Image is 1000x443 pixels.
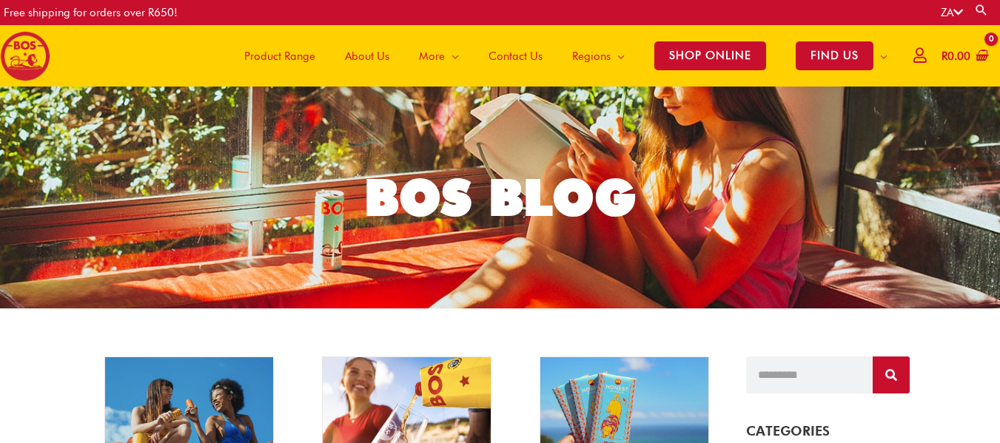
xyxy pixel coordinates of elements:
[330,25,404,87] a: About Us
[244,34,315,78] span: Product Range
[640,25,781,87] a: SHOP ONLINE
[218,25,902,87] nav: Site Navigation
[345,34,389,78] span: About Us
[873,356,910,393] button: Search
[94,163,906,232] h1: BOS BLOG
[229,25,330,87] a: Product Range
[942,50,970,63] bdi: 0.00
[796,41,873,70] span: FIND US
[557,25,640,87] a: Regions
[654,41,766,70] span: SHOP ONLINE
[941,6,963,19] a: ZA
[939,40,989,73] a: View Shopping Cart, empty
[474,25,557,87] a: Contact Us
[746,423,910,439] h4: CATEGORIES
[419,34,445,78] span: More
[572,34,611,78] span: Regions
[974,3,989,17] a: Search button
[489,34,543,78] span: Contact Us
[942,50,947,63] span: R
[404,25,474,87] a: More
